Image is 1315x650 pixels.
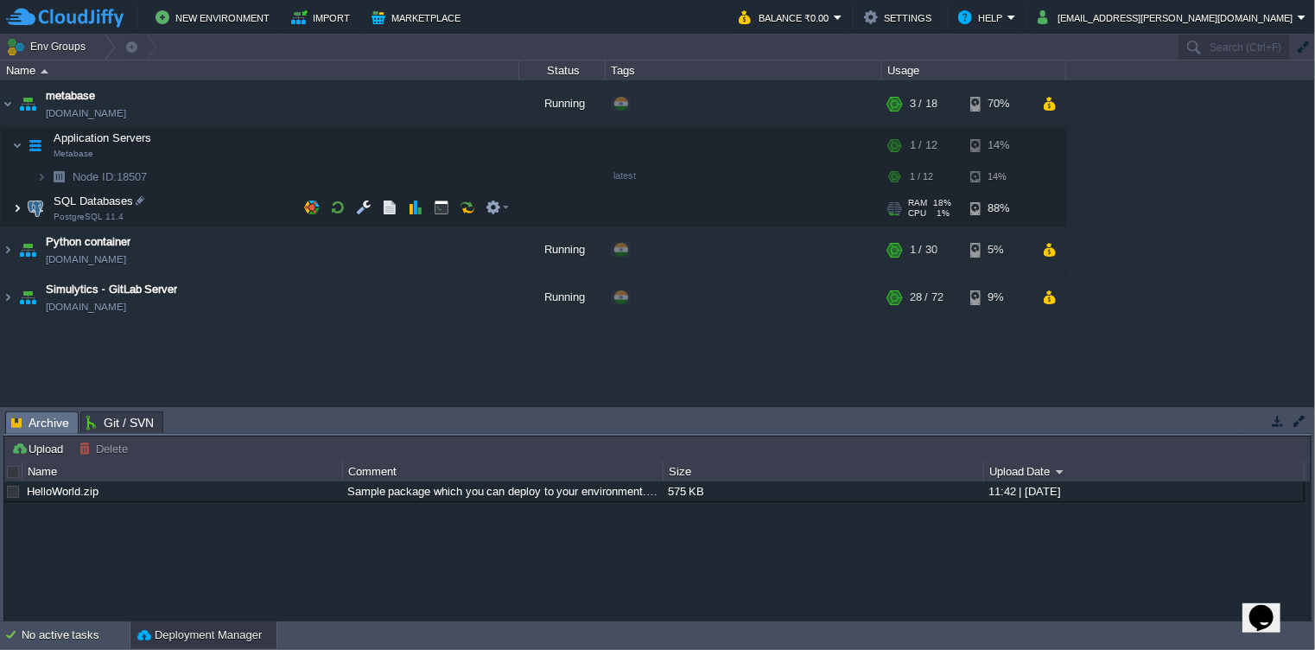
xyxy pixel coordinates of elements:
[23,191,48,226] img: AMDAwAAAACH5BAEAAAAALAAAAAABAAEAAAICRAEAOw==
[372,7,466,28] button: Marketplace
[910,163,933,190] div: 1 / 12
[52,131,154,144] a: Application ServersMetabase
[934,198,952,208] span: 18%
[910,226,937,273] div: 1 / 30
[970,191,1026,226] div: 88%
[664,481,982,501] div: 575 KB
[1,80,15,127] img: AMDAwAAAACH5BAEAAAAALAAAAAABAAEAAAICRAEAOw==
[16,226,40,273] img: AMDAwAAAACH5BAEAAAAALAAAAAABAAEAAAICRAEAOw==
[2,61,518,80] div: Name
[1242,581,1298,633] iframe: chat widget
[864,7,937,28] button: Settings
[910,80,937,127] div: 3 / 18
[1038,7,1298,28] button: [EMAIL_ADDRESS][PERSON_NAME][DOMAIN_NAME]
[343,481,662,501] div: Sample package which you can deploy to your environment. Feel free to delete and upload a package...
[970,163,1026,190] div: 14%
[46,298,126,315] a: [DOMAIN_NAME]
[52,131,154,145] span: Application Servers
[933,208,950,219] span: 1%
[22,621,130,649] div: No active tasks
[46,233,130,251] a: Python container
[16,80,40,127] img: AMDAwAAAACH5BAEAAAAALAAAAAABAAEAAAICRAEAOw==
[519,274,606,321] div: Running
[344,462,663,481] div: Comment
[73,170,117,183] span: Node ID:
[519,226,606,273] div: Running
[883,61,1065,80] div: Usage
[46,281,177,298] a: Simulytics - GitLab Server
[52,194,136,208] span: SQL Databases
[54,212,124,222] span: PostgreSQL 11.4
[958,7,1007,28] button: Help
[11,412,69,434] span: Archive
[613,170,636,181] span: latest
[41,69,48,73] img: AMDAwAAAACH5BAEAAAAALAAAAAABAAEAAAICRAEAOw==
[16,274,40,321] img: AMDAwAAAACH5BAEAAAAALAAAAAABAAEAAAICRAEAOw==
[985,462,1304,481] div: Upload Date
[908,198,927,208] span: RAM
[23,462,342,481] div: Name
[86,412,154,433] span: Git / SVN
[291,7,356,28] button: Import
[71,169,149,184] a: Node ID:18507
[71,169,149,184] span: 18507
[23,128,48,162] img: AMDAwAAAACH5BAEAAAAALAAAAAABAAEAAAICRAEAOw==
[664,462,983,481] div: Size
[1,226,15,273] img: AMDAwAAAACH5BAEAAAAALAAAAAABAAEAAAICRAEAOw==
[970,226,1026,273] div: 5%
[1,274,15,321] img: AMDAwAAAACH5BAEAAAAALAAAAAABAAEAAAICRAEAOw==
[970,274,1026,321] div: 9%
[607,61,881,80] div: Tags
[52,194,136,207] a: SQL DatabasesPostgreSQL 11.4
[156,7,275,28] button: New Environment
[46,251,126,268] a: [DOMAIN_NAME]
[79,441,133,456] button: Delete
[12,128,22,162] img: AMDAwAAAACH5BAEAAAAALAAAAAABAAEAAAICRAEAOw==
[12,191,22,226] img: AMDAwAAAACH5BAEAAAAALAAAAAABAAEAAAICRAEAOw==
[520,61,605,80] div: Status
[6,7,124,29] img: CloudJiffy
[137,627,262,644] button: Deployment Manager
[27,485,98,498] a: HelloWorld.zip
[11,441,68,456] button: Upload
[984,481,1303,501] div: 11:42 | [DATE]
[36,163,47,190] img: AMDAwAAAACH5BAEAAAAALAAAAAABAAEAAAICRAEAOw==
[910,128,937,162] div: 1 / 12
[739,7,834,28] button: Balance ₹0.00
[910,274,943,321] div: 28 / 72
[47,163,71,190] img: AMDAwAAAACH5BAEAAAAALAAAAAABAAEAAAICRAEAOw==
[908,208,926,219] span: CPU
[46,87,95,105] a: metabase
[6,35,92,59] button: Env Groups
[970,80,1026,127] div: 70%
[970,128,1026,162] div: 14%
[519,80,606,127] div: Running
[54,149,93,159] span: Metabase
[46,105,126,122] a: [DOMAIN_NAME]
